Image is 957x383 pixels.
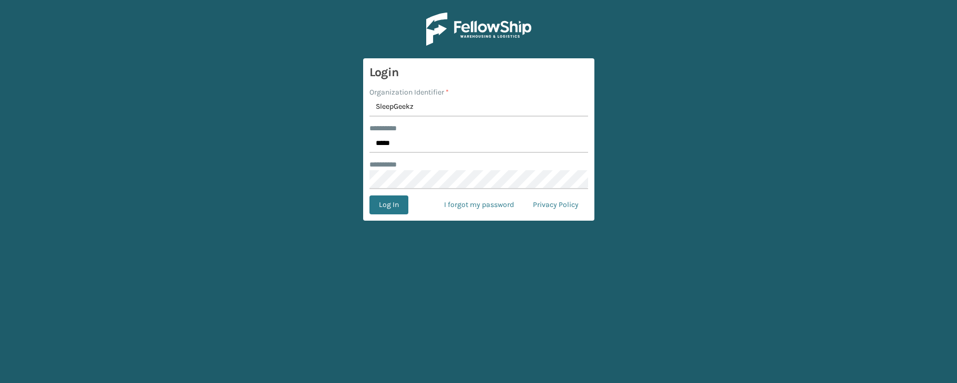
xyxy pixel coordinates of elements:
[426,13,531,46] img: Logo
[523,195,588,214] a: Privacy Policy
[435,195,523,214] a: I forgot my password
[369,65,588,80] h3: Login
[369,195,408,214] button: Log In
[369,87,449,98] label: Organization Identifier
